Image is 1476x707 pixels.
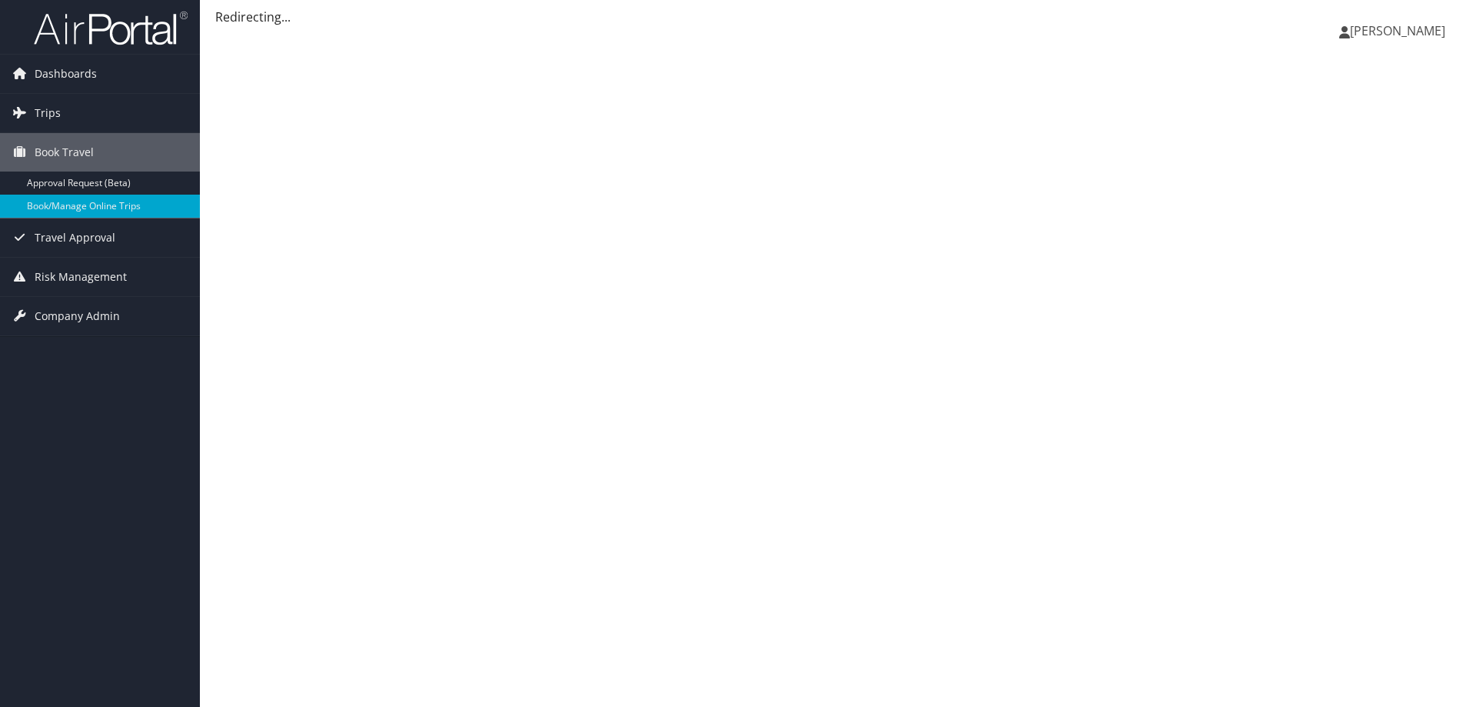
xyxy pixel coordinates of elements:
[215,8,1461,26] div: Redirecting...
[35,133,94,172] span: Book Travel
[35,94,61,132] span: Trips
[35,297,120,335] span: Company Admin
[35,258,127,296] span: Risk Management
[35,218,115,257] span: Travel Approval
[1350,22,1445,39] span: [PERSON_NAME]
[34,10,188,46] img: airportal-logo.png
[1339,8,1461,54] a: [PERSON_NAME]
[35,55,97,93] span: Dashboards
